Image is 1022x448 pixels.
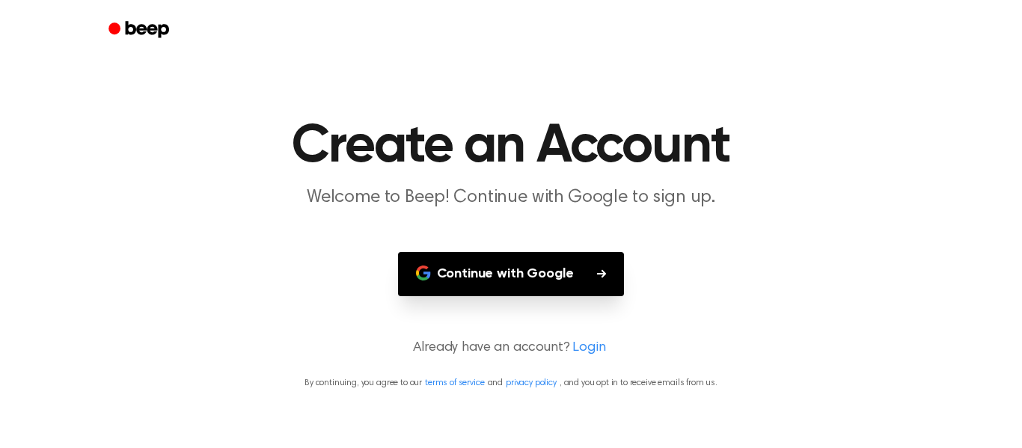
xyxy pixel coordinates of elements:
[425,378,484,387] a: terms of service
[572,338,605,358] a: Login
[398,252,625,296] button: Continue with Google
[506,378,557,387] a: privacy policy
[224,185,798,210] p: Welcome to Beep! Continue with Google to sign up.
[18,338,1004,358] p: Already have an account?
[98,16,183,45] a: Beep
[128,120,894,174] h1: Create an Account
[18,376,1004,390] p: By continuing, you agree to our and , and you opt in to receive emails from us.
